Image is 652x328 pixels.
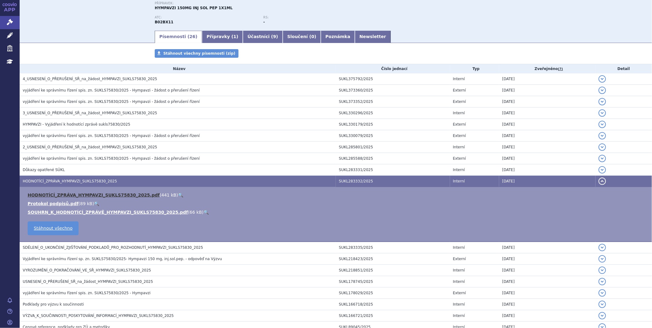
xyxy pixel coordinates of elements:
span: 89 kB [80,201,92,206]
span: 3_USNESENÍ_O_PŘERUŠENÍ_SŘ_na_žádost_HYMPAVZI_SUKLS75830_2025 [23,111,157,115]
a: Přípravky (1) [202,31,243,43]
td: [DATE] [499,96,596,107]
span: Podklady pro výzvu k součinnosti [23,302,84,307]
span: HYMPAVZI 150MG INJ SOL PEP 1X1ML [155,6,233,10]
button: detail [599,178,606,185]
td: SUKL285801/2025 [336,142,450,153]
a: Stáhnout všechny písemnosti (zip) [155,49,239,58]
a: Newsletter [355,31,391,43]
td: SUKL283335/2025 [336,242,450,253]
a: SOUHRN_K_HODNOTÍCÍ_ZPRÁVĚ_HYMPAVZI_SUKLS75830_2025.pdf [28,210,188,215]
button: detail [599,75,606,83]
span: SDĚLENÍ_O_UKONČENÍ_ZJIŠŤOVÁNÍ_PODKLADŮ_PRO_ROZHODNUTÍ_HYMPAVZI_SUKLS75830_2025 [23,245,203,250]
span: Externí [453,291,466,295]
td: SUKL373360/2025 [336,85,450,96]
td: SUKL330296/2025 [336,107,450,119]
td: [DATE] [499,299,596,310]
td: SUKL373352/2025 [336,96,450,107]
li: ( ) [28,192,646,198]
td: [DATE] [499,242,596,253]
span: HODNOTÍCÍ_ZPRÁVA_HYMPAVZI_SUKLS75830_2025 [23,179,117,183]
td: [DATE] [499,107,596,119]
td: SUKL218423/2025 [336,253,450,265]
th: Zveřejněno [499,64,596,73]
button: detail [599,132,606,139]
span: Interní [453,77,465,81]
button: detail [599,255,606,263]
button: detail [599,143,606,151]
span: Interní [453,168,465,172]
a: Sloučení (0) [283,31,321,43]
td: SUKL283331/2025 [336,164,450,176]
span: Interní [453,279,465,284]
a: HODNOTÍCÍ_ZPRÁVA_HYMPAVZI_SUKLS75830_2025.pdf [28,193,160,197]
td: SUKL285588/2025 [336,153,450,164]
span: Externí [453,257,466,261]
span: Externí [453,122,466,127]
button: detail [599,312,606,319]
button: detail [599,155,606,162]
td: SUKL178029/2025 [336,287,450,299]
button: detail [599,109,606,117]
th: Název [20,64,336,73]
span: 0 [311,34,314,39]
span: 1 [233,34,236,39]
button: detail [599,267,606,274]
span: 2_USNESENÍ_O_PŘERUŠENÍ_SŘ_na_žádost_HYMPAVZI_SUKLS75830_2025 [23,145,157,149]
a: Protokol podpisů.pdf [28,201,79,206]
a: Písemnosti (26) [155,31,202,43]
span: Interní [453,111,465,115]
td: [DATE] [499,265,596,276]
button: detail [599,87,606,94]
a: 🔍 [94,201,99,206]
abbr: (?) [558,67,563,71]
p: Přípravek: [155,2,372,5]
span: Externí [453,156,466,161]
td: [DATE] [499,73,596,85]
td: [DATE] [499,142,596,153]
a: 🔍 [204,210,209,215]
p: ATC: [155,16,257,19]
td: [DATE] [499,153,596,164]
th: Typ [450,64,499,73]
td: [DATE] [499,253,596,265]
button: detail [599,289,606,297]
td: [DATE] [499,130,596,142]
span: Interní [453,268,465,272]
span: Externí [453,88,466,92]
span: VYROZUMĚNÍ_O_POKRAČOVÁNÍ_VE_SŘ_HYMPAVZI_SUKLS75830_2025 [23,268,151,272]
a: Poznámka [321,31,355,43]
span: Vyjádření ke správnímu řízení sp. zn. SUKLS75830/2025- Hympavzi 150 mg, inj.sol.pep. - odpověď na... [23,257,222,261]
span: 26 [189,34,195,39]
td: SUKL178745/2025 [336,276,450,287]
button: detail [599,301,606,308]
a: Účastníci (9) [243,31,282,43]
span: Externí [453,100,466,104]
td: [DATE] [499,276,596,287]
strong: - [263,20,265,24]
button: detail [599,121,606,128]
span: Externí [453,134,466,138]
strong: MARSTACIMAB [155,20,173,24]
span: 441 kB [161,193,177,197]
td: [DATE] [499,164,596,176]
span: vyjádření ke správnímu řízení spis. zn. SUKLS75830/2025 - Hympavzi - žádost o přerušení řízení [23,88,200,92]
span: 66 kB [190,210,202,215]
span: vyjádření ke správnímu řízení spis. zn. SUKLS75830/2025 - Hympavzi [23,291,150,295]
button: detail [599,98,606,105]
td: [DATE] [499,176,596,187]
span: Interní [453,179,465,183]
button: detail [599,166,606,174]
a: 🔍 [178,193,183,197]
a: Stáhnout všechno [28,221,79,235]
button: detail [599,278,606,285]
li: ( ) [28,209,646,215]
span: 9 [273,34,276,39]
span: vyjádření ke správnímu řízení spis. zn. SUKLS75830/2025 - Hympavzi - žádost o přerušení řízení [23,156,200,161]
td: [DATE] [499,119,596,130]
li: ( ) [28,201,646,207]
td: SUKL218851/2025 [336,265,450,276]
span: USNESENÍ_O_PŘERUŠENÍ_SŘ_na_žádost_HYMPAVZI_SUKLS75830_2025 [23,279,153,284]
span: Stáhnout všechny písemnosti (zip) [163,51,235,56]
td: SUKL375792/2025 [336,73,450,85]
